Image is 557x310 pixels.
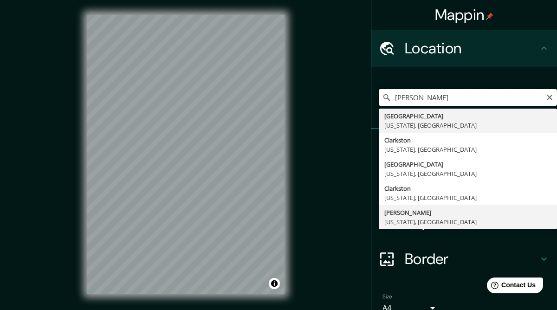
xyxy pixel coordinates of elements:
[384,217,551,226] div: [US_STATE], [GEOGRAPHIC_DATA]
[371,129,557,166] div: Pins
[371,203,557,240] div: Layout
[379,89,557,106] input: Pick your city or area
[384,111,551,121] div: [GEOGRAPHIC_DATA]
[384,136,551,145] div: Clarkston
[382,293,392,301] label: Size
[87,15,285,294] canvas: Map
[384,145,551,154] div: [US_STATE], [GEOGRAPHIC_DATA]
[384,121,551,130] div: [US_STATE], [GEOGRAPHIC_DATA]
[486,13,493,20] img: pin-icon.png
[405,250,538,268] h4: Border
[384,184,551,193] div: Clarkston
[405,39,538,58] h4: Location
[371,166,557,203] div: Style
[435,6,494,24] h4: Mappin
[405,213,538,231] h4: Layout
[384,169,551,178] div: [US_STATE], [GEOGRAPHIC_DATA]
[546,92,553,101] button: Clear
[384,208,551,217] div: [PERSON_NAME]
[474,274,547,300] iframe: Help widget launcher
[371,30,557,67] div: Location
[384,193,551,202] div: [US_STATE], [GEOGRAPHIC_DATA]
[371,240,557,278] div: Border
[384,160,551,169] div: [GEOGRAPHIC_DATA]
[269,278,280,289] button: Toggle attribution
